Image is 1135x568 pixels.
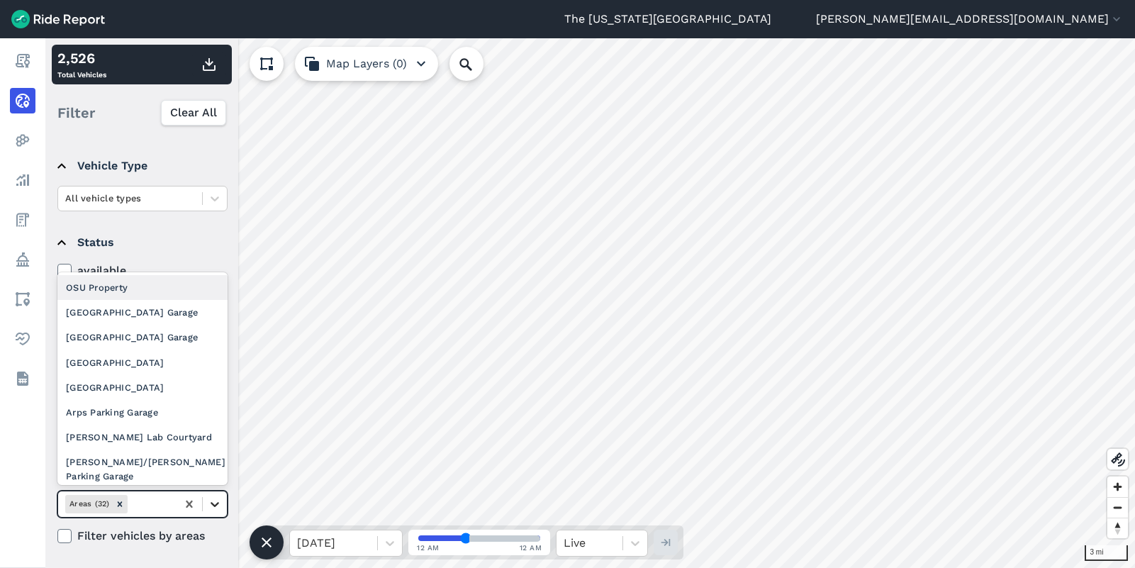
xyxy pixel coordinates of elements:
[10,247,35,272] a: Policy
[57,450,228,488] div: [PERSON_NAME]/[PERSON_NAME] Parking Garage
[10,286,35,312] a: Areas
[112,495,128,513] div: Remove Areas (32)
[1107,497,1128,518] button: Zoom out
[45,38,1135,568] canvas: Map
[57,528,228,545] label: Filter vehicles by areas
[57,262,228,279] label: available
[10,128,35,153] a: Heatmaps
[10,48,35,74] a: Report
[10,167,35,193] a: Analyze
[57,400,228,425] div: Arps Parking Garage
[10,366,35,391] a: Datasets
[170,104,217,121] span: Clear All
[10,88,35,113] a: Realtime
[57,375,228,400] div: [GEOGRAPHIC_DATA]
[65,495,112,513] div: Areas (32)
[816,11,1124,28] button: [PERSON_NAME][EMAIL_ADDRESS][DOMAIN_NAME]
[417,542,440,553] span: 12 AM
[57,300,228,325] div: [GEOGRAPHIC_DATA] Garage
[1107,477,1128,497] button: Zoom in
[57,48,106,69] div: 2,526
[10,207,35,233] a: Fees
[57,146,225,186] summary: Vehicle Type
[57,425,228,450] div: [PERSON_NAME] Lab Courtyard
[161,100,226,126] button: Clear All
[57,223,225,262] summary: Status
[1085,545,1128,561] div: 3 mi
[57,48,106,82] div: Total Vehicles
[52,91,232,135] div: Filter
[295,47,438,81] button: Map Layers (0)
[57,325,228,350] div: [GEOGRAPHIC_DATA] Garage
[449,47,506,81] input: Search Location or Vehicles
[10,326,35,352] a: Health
[57,350,228,375] div: [GEOGRAPHIC_DATA]
[520,542,542,553] span: 12 AM
[1107,518,1128,538] button: Reset bearing to north
[57,275,228,300] div: OSU Property
[564,11,771,28] a: The [US_STATE][GEOGRAPHIC_DATA]
[11,10,105,28] img: Ride Report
